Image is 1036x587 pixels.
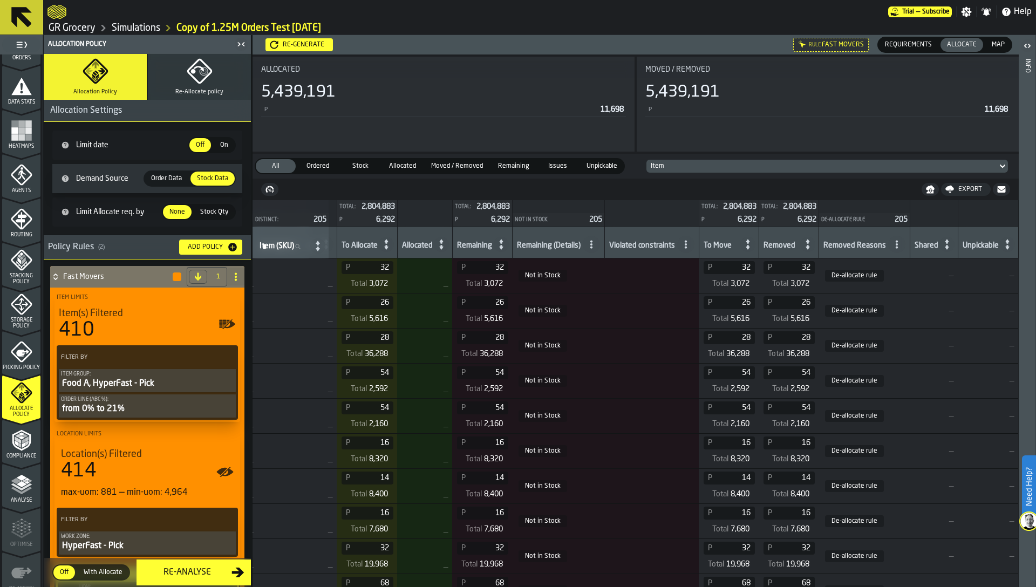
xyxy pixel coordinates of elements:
span: 5,616 [790,315,809,323]
label: button-switch-multi-Allocate [939,37,984,53]
div: stat-Allocated [253,57,635,152]
div: StatList-item-Total: [759,200,819,213]
label: button-switch-multi-Stock Data [189,170,236,187]
span: De-allocate rule [825,305,884,317]
div: Unpickable [963,241,999,252]
div: thumb [425,159,489,173]
span: 32 [731,263,751,272]
label: button-switch-multi-Stock Qty [193,204,236,220]
span: Allocation Policy [73,88,117,95]
li: menu Routing [2,198,40,241]
span: 3,072 [731,279,749,288]
div: Order Line (ABC %): [61,397,234,402]
div: DropdownMenuValue-item [651,162,993,170]
li: menu Stacking Policy [2,242,40,285]
span: Limit date [74,141,188,149]
h3: title-section-[object Object] [44,235,251,260]
span: Agents [2,188,40,194]
span: 6,292 [376,216,395,223]
div: StatList-item-P [759,213,819,226]
span: Allocated [261,65,300,74]
span: Allocate Policy [2,406,40,418]
span: Item(s) Filtered [59,308,123,319]
span: Stock Data [193,174,233,183]
div: P [339,217,372,223]
span: 2,804,883 [362,203,395,210]
label: button-switch-multi-None [162,204,193,220]
button: button-Re-Analyse [137,559,251,585]
div: StatList-item-P [453,213,512,226]
span: Fast Movers [822,41,864,49]
div: StatList-item-Total: [699,200,759,213]
button: Order Line (ABC %):from 0% to 21% [59,394,236,418]
div: Remaining [457,241,493,252]
span: Limit Allocate req. by [74,208,162,216]
label: Need Help? [1023,456,1035,517]
span: Moved / Removed [645,65,710,74]
div: Total: [761,204,779,210]
div: Title [637,61,1019,78]
a: link-to-/wh/i/e451d98b-95f6-4604-91ff-c80219f9c36d/simulations/139ff0f4-0819-4035-b796-9b83da9f40e1 [176,22,321,34]
div: Not in Stock [515,217,585,223]
span: 36,288 [365,350,388,358]
label: button-toggle-Show on Map [219,305,236,343]
span: Total [351,315,367,323]
label: Item Limits [54,292,240,303]
div: Work Zone: [61,534,234,540]
span: P [346,333,366,342]
span: 26 [790,298,811,307]
label: button-switch-multi-Unpickable [579,158,625,174]
button: button- [173,272,181,281]
div: Removed Reasons [823,241,886,252]
div: thumb [256,159,296,173]
span: 26 [484,298,505,307]
div: thumb [940,38,983,52]
div: thumb [163,205,192,219]
div: Policy Rules [48,241,171,254]
span: Off [192,140,209,150]
span: Heatmaps [2,144,40,149]
span: — [328,317,332,326]
label: button-switch-multi-Moved / Removed [424,158,490,174]
div: StatList-item-P [699,213,759,226]
span: 5,616 [369,315,388,323]
label: button-switch-multi-With Allocate [76,564,130,581]
div: thumb [538,159,578,173]
div: StatList-item-P [337,213,397,226]
div: Title [61,448,234,460]
div: thumb [985,38,1011,52]
label: button-switch-multi-Remaining [490,158,537,174]
span: Not in Stock [519,550,567,562]
div: Item Group: [61,371,234,377]
div: Re-generate [278,41,329,49]
div: Export [954,186,986,193]
label: button-switch-multi-On [212,137,236,153]
div: Add Policy [183,243,227,251]
span: Stock [342,161,378,171]
span: P [768,333,788,342]
span: P [346,298,366,307]
label: button-toggle-Show on Map [216,446,234,501]
div: thumb [189,138,211,152]
button: button-Re-generate [265,38,333,51]
span: P [346,368,366,377]
h4: Fast Movers [63,272,172,281]
div: P [647,106,980,113]
div: Total: [339,204,357,210]
li: menu Heatmaps [2,110,40,153]
span: 28 [731,333,751,342]
li: menu Picking Policy [2,331,40,374]
div: Allocation Policy [46,40,234,48]
span: Trial [902,8,914,16]
span: De-allocate rule [825,550,884,562]
label: button-switch-multi-Requirements [877,37,939,53]
label: button-toggle-Open [1020,37,1035,57]
span: 3,072 [484,279,503,288]
label: button-switch-multi-Issues [537,158,579,174]
div: Remaining (Details) [517,241,581,252]
div: P [761,217,793,223]
label: button-toggle-Settings [957,6,976,17]
span: 28 [484,333,505,342]
div: Distinct: [255,217,309,223]
span: 6,292 [738,216,756,223]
